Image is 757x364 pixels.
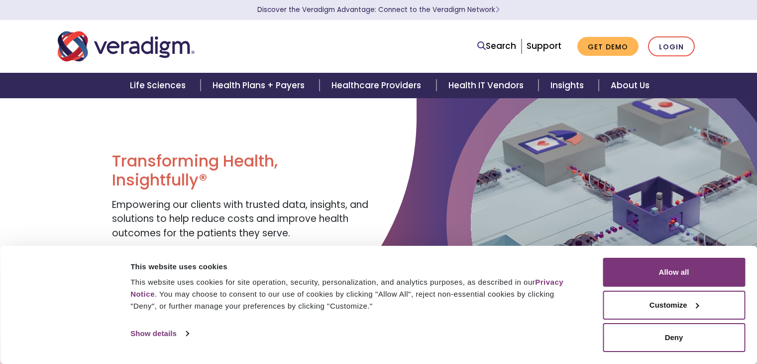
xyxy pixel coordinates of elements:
[118,73,201,98] a: Life Sciences
[648,36,695,57] a: Login
[495,5,500,14] span: Learn More
[112,198,368,240] span: Empowering our clients with trusted data, insights, and solutions to help reduce costs and improv...
[603,258,745,287] button: Allow all
[539,73,599,98] a: Insights
[527,40,561,52] a: Support
[599,73,661,98] a: About Us
[577,37,639,56] a: Get Demo
[201,73,320,98] a: Health Plans + Payers
[320,73,436,98] a: Healthcare Providers
[130,326,188,341] a: Show details
[257,5,500,14] a: Discover the Veradigm Advantage: Connect to the Veradigm NetworkLearn More
[130,276,580,312] div: This website uses cookies for site operation, security, personalization, and analytics purposes, ...
[130,261,580,273] div: This website uses cookies
[112,152,371,190] h1: Transforming Health, Insightfully®
[436,73,539,98] a: Health IT Vendors
[603,323,745,352] button: Deny
[477,39,516,53] a: Search
[603,291,745,320] button: Customize
[58,30,195,63] img: Veradigm logo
